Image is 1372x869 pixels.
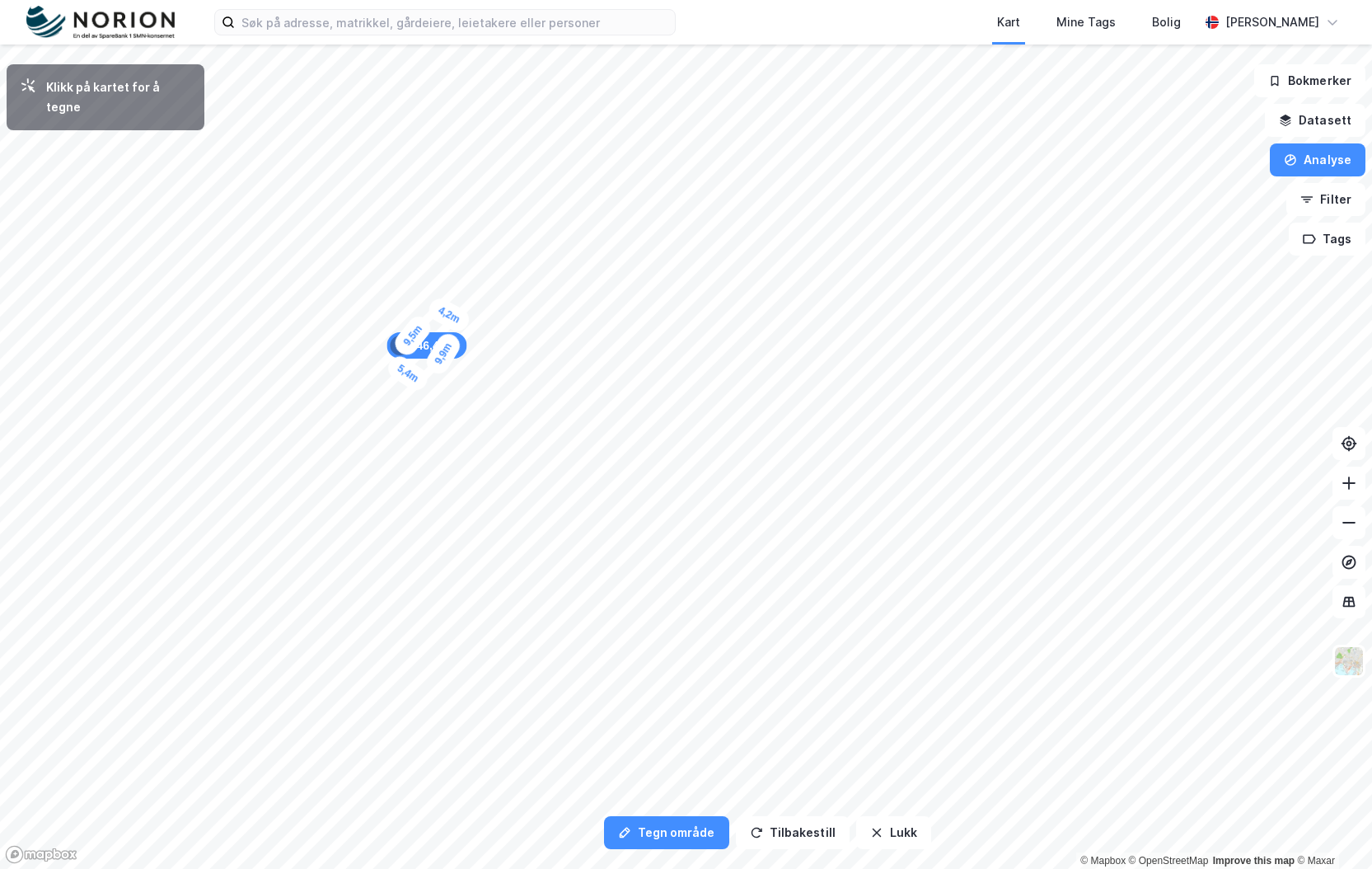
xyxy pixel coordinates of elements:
[1056,12,1116,32] div: Mine Tags
[1265,104,1365,137] button: Datasett
[1129,855,1209,867] a: OpenStreetMap
[1225,12,1319,32] div: [PERSON_NAME]
[1270,143,1365,176] button: Analyse
[1333,646,1365,677] img: Z
[997,12,1020,32] div: Kart
[390,336,410,355] div: 1
[1254,64,1365,97] button: Bokmerker
[235,10,675,35] input: Søk på adresse, matrikkel, gårdeiere, leietakere eller personer
[1286,183,1365,216] button: Filter
[386,332,466,359] div: Map marker
[736,816,850,849] button: Tilbakestill
[46,78,191,117] div: Klikk på kartet for å tegne
[604,816,729,849] button: Tegn område
[1290,790,1372,869] div: Kontrollprogram for chat
[1152,12,1181,32] div: Bolig
[1213,855,1295,867] a: Improve this map
[1080,855,1126,867] a: Mapbox
[1289,223,1365,256] button: Tags
[26,6,175,40] img: norion-logo.80e7a08dc31c2e691866.png
[5,845,77,864] a: Mapbox homepage
[391,312,435,359] div: Map marker
[856,816,931,849] button: Lukk
[1290,790,1372,869] iframe: Chat Widget
[384,352,432,395] div: Map marker
[425,294,473,335] div: Map marker
[423,330,465,378] div: Map marker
